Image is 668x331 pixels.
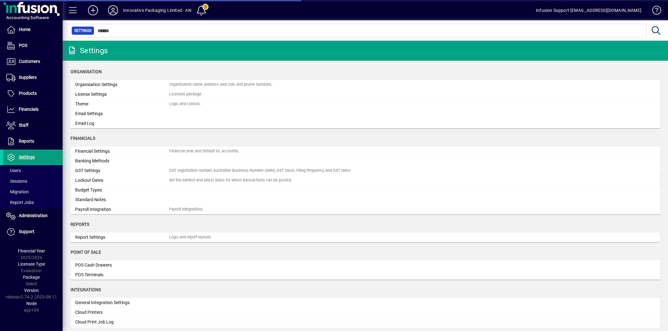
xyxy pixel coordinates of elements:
[3,224,63,240] a: Support
[70,260,660,270] a: POS Cash Drawers
[19,27,30,32] span: Home
[3,186,63,197] a: Migration
[75,148,169,155] div: Financial Settings
[3,22,63,38] a: Home
[70,205,660,214] a: Payroll IntegrationPayroll Integrations
[169,91,202,97] div: Licensee package.
[70,80,660,89] a: Organisation SettingsOrganisation name, address, web site, and phone numbers.
[648,1,660,22] a: Knowledge Base
[75,167,169,174] div: GST Settings
[169,168,351,174] div: GST registration number, Australian Business Number (ABN), GST basis, Filing frequency, and GST r...
[70,250,101,255] span: Point of Sale
[75,309,169,316] div: Cloud Printers
[19,107,39,112] span: Financials
[70,89,660,99] a: License SettingsLicensee package.
[67,46,108,56] div: Settings
[24,288,39,293] span: Version
[19,229,34,234] span: Support
[3,165,63,176] a: Users
[18,262,45,267] span: Licensee Type
[3,70,63,85] a: Suppliers
[75,262,169,268] div: POS Cash Drawers
[70,69,102,74] span: Organisation
[19,155,35,160] span: Settings
[3,54,63,69] a: Customers
[70,317,660,327] a: Cloud Print Job Log
[70,232,660,242] a: Report SettingsLogo, and report layouts.
[70,195,660,205] a: Standard Notes
[3,208,63,224] a: Administration
[75,234,169,241] div: Report Settings
[19,59,40,64] span: Customers
[6,179,27,184] span: Sessions
[75,91,169,98] div: License Settings
[19,43,27,48] span: POS
[70,185,660,195] a: Budget Types
[19,139,34,144] span: Reports
[6,189,29,194] span: Migration
[70,222,89,227] span: Reports
[70,119,660,128] a: Email Log
[6,200,34,205] span: Report Jobs
[19,123,28,128] span: Staff
[70,146,660,156] a: Financial SettingsFinancial year, and Default GL accounts.
[75,120,169,127] div: Email Log
[75,319,169,325] div: Cloud Print Job Log
[70,308,660,317] a: Cloud Printers
[169,82,272,88] div: Organisation name, address, web site, and phone numbers.
[169,148,239,154] div: Financial year, and Default GL accounts.
[75,81,169,88] div: Organisation Settings
[75,110,169,117] div: Email Settings
[169,206,203,212] div: Payroll Integrations
[70,166,660,176] a: GST SettingsGST registration number, Australian Business Number (ABN), GST basis, Filing frequenc...
[123,5,191,15] div: Innovative Packaging Limited - AN
[75,101,169,107] div: Theme
[75,187,169,193] div: Budget Types
[3,38,63,53] a: POS
[70,109,660,119] a: Email Settings
[75,206,169,213] div: Payroll Integration
[70,270,660,280] a: POS Terminals
[19,91,37,96] span: Products
[169,234,212,240] div: Logo, and report layouts.
[6,168,21,173] span: Users
[3,102,63,117] a: Financials
[83,5,103,16] button: Add
[70,99,660,109] a: ThemeLogo, and colours.
[70,156,660,166] a: Banking Methods
[74,28,91,34] span: Settings
[75,177,169,184] div: Lockout Dates
[75,299,169,306] div: General Integration Settings
[536,5,641,15] div: Infusion Support [EMAIL_ADDRESS][DOMAIN_NAME]
[75,158,169,164] div: Banking Methods
[103,5,123,16] button: Profile
[169,101,201,107] div: Logo, and colours.
[70,136,95,141] span: Financials
[19,75,37,80] span: Suppliers
[75,196,169,203] div: Standard Notes
[18,248,45,253] span: Financial Year
[75,272,169,278] div: POS Terminals
[3,134,63,149] a: Reports
[19,213,48,218] span: Administration
[3,197,63,208] a: Report Jobs
[3,86,63,101] a: Products
[70,298,660,308] a: General Integration Settings
[26,301,37,306] span: Node
[23,275,40,280] span: Package
[169,177,292,183] div: Set the earliest and latest dates for which transactions can be posted.
[70,176,660,185] a: Lockout DatesSet the earliest and latest dates for which transactions can be posted.
[3,118,63,133] a: Staff
[3,176,63,186] a: Sessions
[70,287,101,292] span: Integrations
